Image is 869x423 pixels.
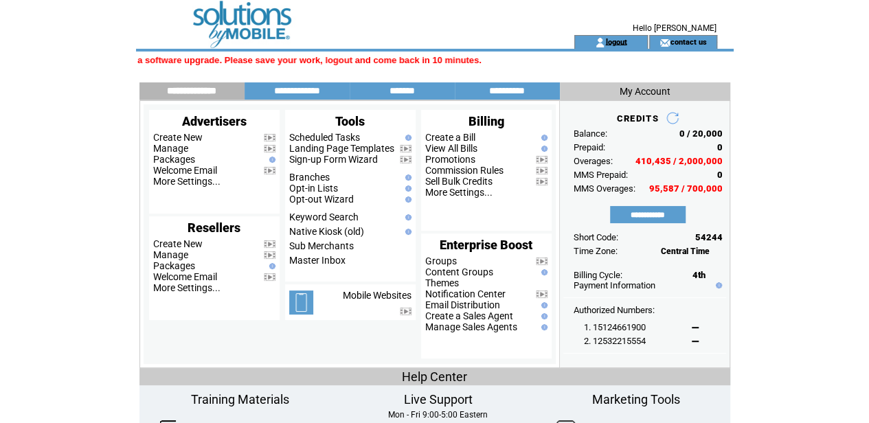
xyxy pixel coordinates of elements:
img: help.gif [538,135,548,141]
img: video.png [536,178,548,185]
a: Manage [153,249,188,260]
img: contact_us_icon.gif [659,37,670,48]
span: Training Materials [191,392,289,407]
a: Create New [153,132,203,143]
span: MMS Prepaid: [574,170,628,180]
span: Advertisers [182,114,247,128]
a: Sub Merchants [289,240,354,251]
a: Welcome Email [153,271,217,282]
a: Manage Sales Agents [425,321,517,332]
span: 410,435 / 2,000,000 [635,156,723,166]
img: help.gif [402,135,411,141]
a: Create a Sales Agent [425,310,513,321]
img: video.png [264,240,275,248]
span: My Account [620,86,670,97]
span: Billing [469,114,504,128]
img: video.png [536,258,548,265]
span: Short Code: [574,232,618,242]
a: Opt-in Lists [289,183,338,194]
span: 0 [717,142,723,152]
img: video.png [400,156,411,163]
a: Create New [153,238,203,249]
a: Commission Rules [425,165,504,176]
span: Live Support [403,392,472,407]
a: Landing Page Templates [289,143,394,154]
span: 0 [717,170,723,180]
img: help.gif [402,185,411,192]
span: 4th [692,270,706,280]
img: video.png [400,308,411,315]
a: Manage [153,143,188,154]
span: Overages: [574,156,613,166]
a: Keyword Search [289,211,359,222]
a: Scheduled Tasks [289,132,360,143]
span: Tools [335,114,365,128]
span: 0 / 20,000 [679,128,723,139]
a: Email Distribution [425,299,500,310]
span: Marketing Tools [592,392,680,407]
a: Packages [153,154,195,165]
img: video.png [264,251,275,259]
img: help.gif [538,324,548,330]
img: help.gif [402,214,411,220]
span: 95,587 / 700,000 [649,183,723,194]
img: help.gif [402,229,411,235]
img: video.png [264,273,275,281]
a: Mobile Websites [343,290,411,301]
img: help.gif [402,174,411,181]
img: mobile-websites.png [289,290,313,315]
span: Central Time [661,247,710,256]
span: Hello [PERSON_NAME] [633,23,716,33]
span: 1. 15124661900 [584,322,646,332]
span: Enterprise Boost [440,238,532,252]
a: Opt-out Wizard [289,194,354,205]
img: help.gif [538,302,548,308]
img: video.png [536,167,548,174]
span: MMS Overages: [574,183,635,194]
a: Themes [425,277,459,288]
a: logout [605,37,627,46]
a: View All Bills [425,143,477,154]
a: Content Groups [425,266,493,277]
span: CREDITS [616,113,658,124]
img: help.gif [538,313,548,319]
a: Master Inbox [289,255,346,266]
span: Help Center [402,369,467,384]
span: 54244 [695,232,723,242]
img: help.gif [266,157,275,163]
img: video.png [536,156,548,163]
a: Promotions [425,154,475,165]
a: More Settings... [425,187,493,198]
a: Branches [289,172,330,183]
a: Packages [153,260,195,271]
img: video.png [264,145,275,152]
img: account_icon.gif [595,37,605,48]
span: 2. 12532215554 [584,336,646,346]
img: help.gif [266,263,275,269]
a: More Settings... [153,176,221,187]
span: Balance: [574,128,607,139]
img: help.gif [712,282,722,288]
span: Billing Cycle: [574,270,622,280]
span: Mon - Fri 9:00-5:00 Eastern [388,410,488,420]
img: video.png [400,145,411,152]
span: Authorized Numbers: [574,305,655,315]
a: Sign-up Form Wizard [289,154,378,165]
a: More Settings... [153,282,221,293]
a: Create a Bill [425,132,475,143]
img: help.gif [538,269,548,275]
img: help.gif [402,196,411,203]
img: help.gif [538,146,548,152]
img: video.png [264,167,275,174]
img: video.png [264,134,275,141]
span: Prepaid: [574,142,605,152]
a: contact us [670,37,706,46]
marquee: Maintenance Alert: The server will be restarted shortly due to a software upgrade. Please save yo... [136,55,734,65]
a: Native Kiosk (old) [289,226,364,237]
a: Groups [425,255,457,266]
img: video.png [536,290,548,298]
a: Sell Bulk Credits [425,176,493,187]
a: Payment Information [574,280,655,290]
span: Resellers [188,220,240,235]
a: Welcome Email [153,165,217,176]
